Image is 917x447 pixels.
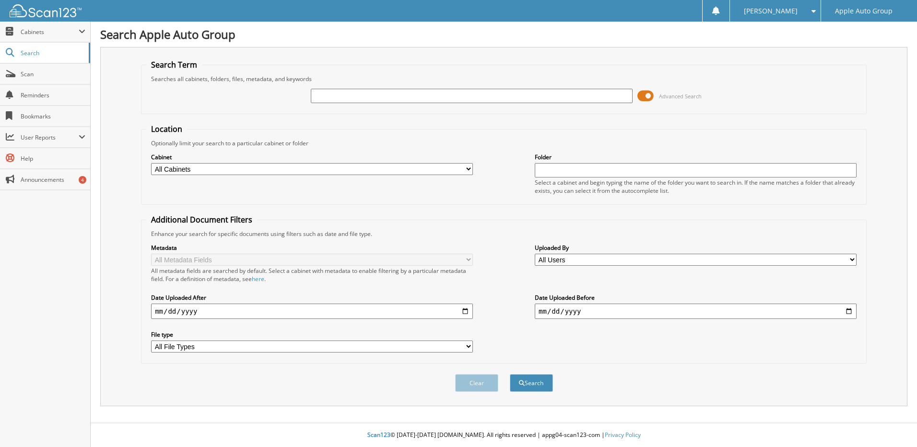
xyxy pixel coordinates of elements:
label: Date Uploaded Before [535,294,857,302]
span: Help [21,154,85,163]
img: scan123-logo-white.svg [10,4,82,17]
label: File type [151,330,473,339]
label: Folder [535,153,857,161]
div: Enhance your search for specific documents using filters such as date and file type. [146,230,861,238]
input: end [535,304,857,319]
span: Scan123 [367,431,390,439]
label: Date Uploaded After [151,294,473,302]
span: User Reports [21,133,79,141]
div: Select a cabinet and begin typing the name of the folder you want to search in. If the name match... [535,178,857,195]
legend: Location [146,124,187,134]
label: Cabinet [151,153,473,161]
button: Clear [455,374,498,392]
div: Optionally limit your search to a particular cabinet or folder [146,139,861,147]
a: here [252,275,264,283]
span: Cabinets [21,28,79,36]
legend: Search Term [146,59,202,70]
label: Metadata [151,244,473,252]
input: start [151,304,473,319]
span: Bookmarks [21,112,85,120]
span: Apple Auto Group [835,8,893,14]
button: Search [510,374,553,392]
a: Privacy Policy [605,431,641,439]
span: Search [21,49,84,57]
div: © [DATE]-[DATE] [DOMAIN_NAME]. All rights reserved | appg04-scan123-com | [91,423,917,447]
div: All metadata fields are searched by default. Select a cabinet with metadata to enable filtering b... [151,267,473,283]
div: 4 [79,176,86,184]
h1: Search Apple Auto Group [100,26,907,42]
span: Scan [21,70,85,78]
label: Uploaded By [535,244,857,252]
div: Searches all cabinets, folders, files, metadata, and keywords [146,75,861,83]
span: Advanced Search [659,93,702,100]
legend: Additional Document Filters [146,214,257,225]
span: Announcements [21,176,85,184]
span: Reminders [21,91,85,99]
span: [PERSON_NAME] [744,8,798,14]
